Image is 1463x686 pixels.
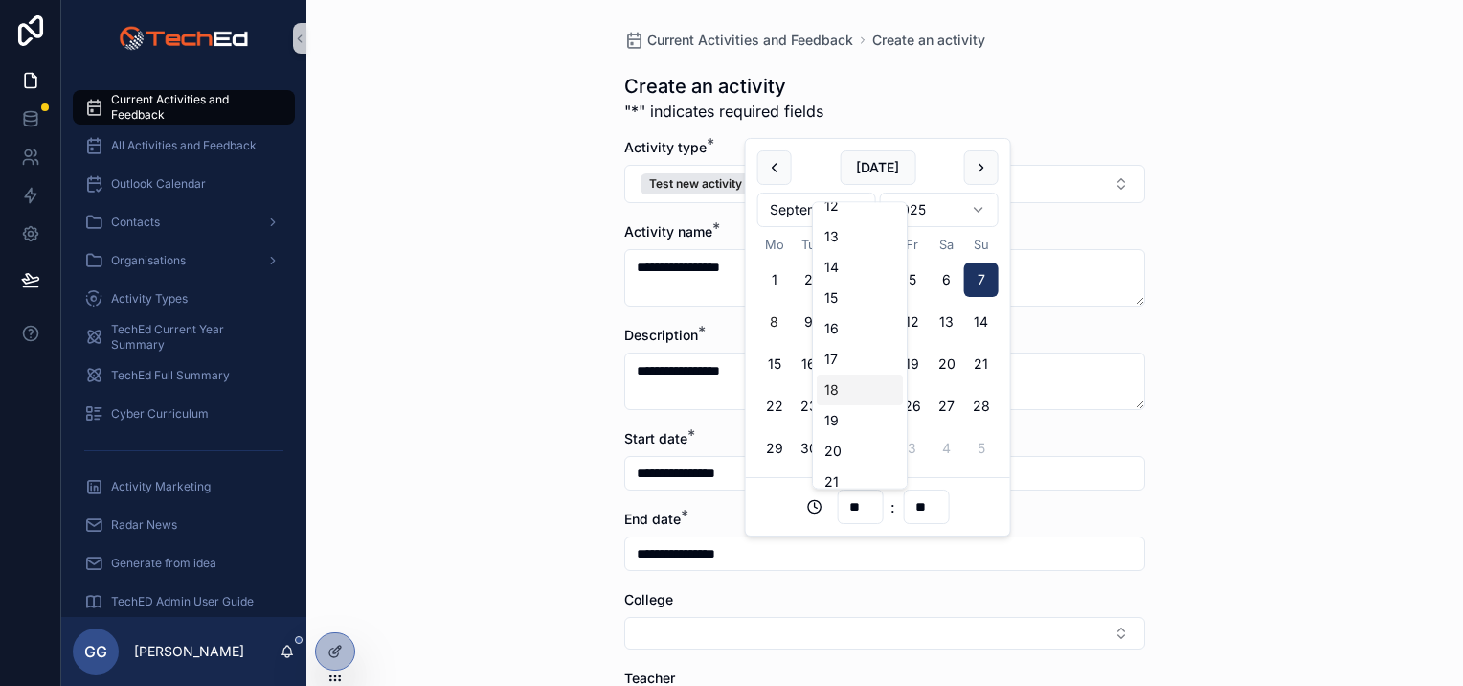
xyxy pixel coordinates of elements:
span: Activity type [624,139,707,155]
div: 18 [817,375,903,405]
a: Create an activity [872,31,985,50]
button: Saturday, 4 October 2025 [930,431,964,466]
span: Contacts [111,215,160,230]
a: TechEd Current Year Summary [73,320,295,354]
button: Saturday, 27 September 2025 [930,389,964,423]
button: Select Button [624,617,1145,650]
button: Monday, 22 September 2025 [757,389,792,423]
span: Organisations [111,253,186,268]
span: TechEd Full Summary [111,368,230,383]
button: Tuesday, 30 September 2025 [792,431,826,466]
img: App logo [119,23,248,54]
div: 15 [817,283,903,313]
button: Sunday, 5 October 2025 [964,431,999,466]
button: Friday, 12 September 2025 [895,305,930,339]
a: TechED Admin User Guide [73,584,295,619]
span: Start date [624,430,687,446]
p: [PERSON_NAME] [134,642,244,661]
button: Sunday, 21 September 2025 [964,347,999,381]
a: Activity Types [73,282,295,316]
button: Tuesday, 9 September 2025 [792,305,826,339]
span: All Activities and Feedback [111,138,257,153]
button: [DATE] [840,150,915,185]
span: Test new activity [649,176,742,192]
button: Select Button [624,165,1145,203]
div: scrollable content [61,77,306,617]
th: Sunday [964,235,999,255]
span: "*" indicates required fields [624,100,823,123]
th: Monday [757,235,792,255]
span: Activity Marketing [111,479,211,494]
div: 19 [817,405,903,436]
th: Saturday [930,235,964,255]
span: Radar News [111,517,177,533]
a: Generate from idea [73,546,295,581]
h1: Create an activity [624,73,823,100]
div: 20 [817,436,903,467]
span: End date [624,511,681,527]
button: Today, Monday, 8 September 2025 [757,305,792,339]
span: Activity name [624,223,712,240]
div: 13 [817,221,903,252]
span: Generate from idea [111,556,216,571]
button: Friday, 19 September 2025 [895,347,930,381]
div: 14 [817,252,903,283]
th: Tuesday [792,235,826,255]
span: Outlook Calendar [111,176,206,192]
a: Current Activities and Feedback [73,90,295,125]
button: Unselect 55 [641,173,770,194]
button: Saturday, 6 September 2025 [930,263,964,297]
span: Current Activities and Feedback [647,31,853,50]
span: Description [624,327,698,343]
button: Tuesday, 23 September 2025 [792,389,826,423]
a: TechEd Full Summary [73,358,295,393]
button: Friday, 3 October 2025 [895,431,930,466]
a: Activity Marketing [73,469,295,504]
button: Monday, 1 September 2025 [757,263,792,297]
button: Saturday, 13 September 2025 [930,305,964,339]
div: 17 [817,344,903,375]
th: Friday [895,235,930,255]
button: Sunday, 14 September 2025 [964,305,999,339]
span: GG [84,640,107,663]
span: College [624,591,673,607]
a: Cyber Curriculum [73,397,295,431]
div: 12 [817,191,903,221]
span: Cyber Curriculum [111,406,209,422]
div: : [757,490,999,524]
button: Sunday, 7 September 2025, selected [964,263,999,297]
span: TechED Admin User Guide [111,594,254,609]
button: Tuesday, 16 September 2025 [792,347,826,381]
button: Monday, 29 September 2025 [757,431,792,466]
a: Current Activities and Feedback [624,31,853,50]
button: Friday, 5 September 2025 [895,263,930,297]
a: Outlook Calendar [73,167,295,201]
button: Tuesday, 2 September 2025 [792,263,826,297]
button: Monday, 15 September 2025 [757,347,792,381]
div: Suggestions [812,201,908,489]
span: Current Activities and Feedback [111,92,276,123]
button: Sunday, 28 September 2025 [964,389,999,423]
span: TechEd Current Year Summary [111,322,276,353]
span: Teacher [624,670,675,686]
div: 21 [817,467,903,497]
a: All Activities and Feedback [73,128,295,163]
a: Contacts [73,205,295,240]
table: September 2025 [757,235,999,466]
button: Friday, 26 September 2025 [895,389,930,423]
a: Organisations [73,243,295,278]
a: Radar News [73,508,295,542]
span: Activity Types [111,291,188,307]
button: Saturday, 20 September 2025 [930,347,964,381]
div: 16 [817,313,903,344]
